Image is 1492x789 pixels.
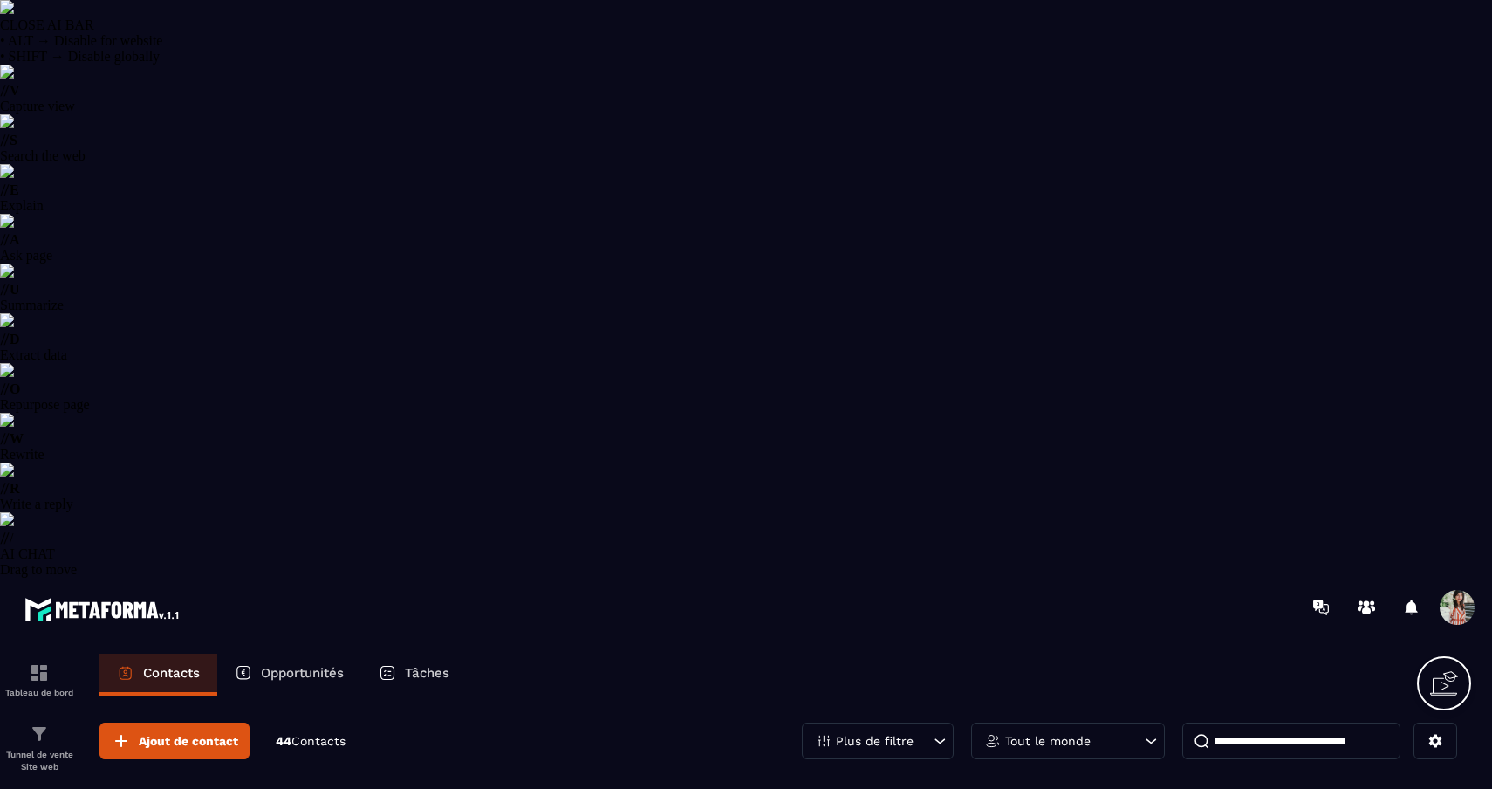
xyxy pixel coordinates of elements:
[291,734,346,748] span: Contacts
[276,733,346,750] p: 44
[217,654,361,696] a: Opportunités
[143,665,200,681] p: Contacts
[836,735,914,747] p: Plus de filtre
[29,662,50,683] img: formation
[1005,735,1091,747] p: Tout le monde
[405,665,449,681] p: Tâches
[261,665,344,681] p: Opportunités
[29,724,50,744] img: formation
[4,749,74,773] p: Tunnel de vente Site web
[99,723,250,759] button: Ajout de contact
[4,688,74,697] p: Tableau de bord
[139,732,238,750] span: Ajout de contact
[24,593,181,625] img: logo
[4,649,74,710] a: formationformationTableau de bord
[361,654,467,696] a: Tâches
[99,654,217,696] a: Contacts
[4,710,74,786] a: formationformationTunnel de vente Site web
